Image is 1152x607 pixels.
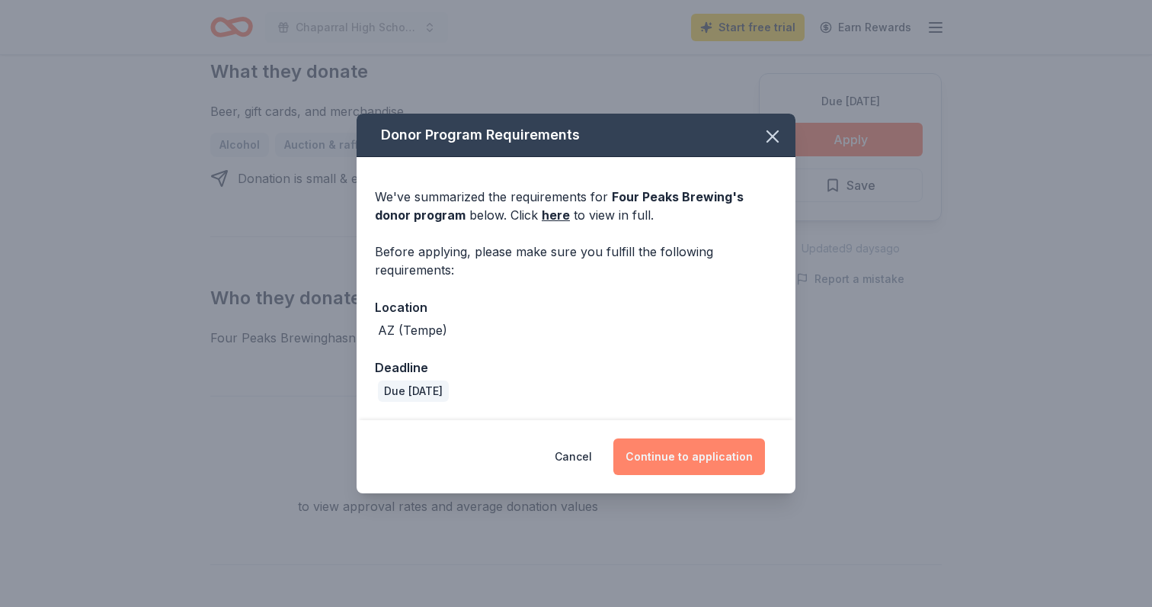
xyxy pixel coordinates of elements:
button: Continue to application [613,438,765,475]
button: Cancel [555,438,592,475]
div: Deadline [375,358,777,377]
a: here [542,206,570,224]
div: Before applying, please make sure you fulfill the following requirements: [375,242,777,279]
div: Due [DATE] [378,381,449,402]
div: We've summarized the requirements for below. Click to view in full. [375,188,777,224]
div: AZ (Tempe) [378,321,447,339]
div: Location [375,297,777,317]
div: Donor Program Requirements [357,114,795,157]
